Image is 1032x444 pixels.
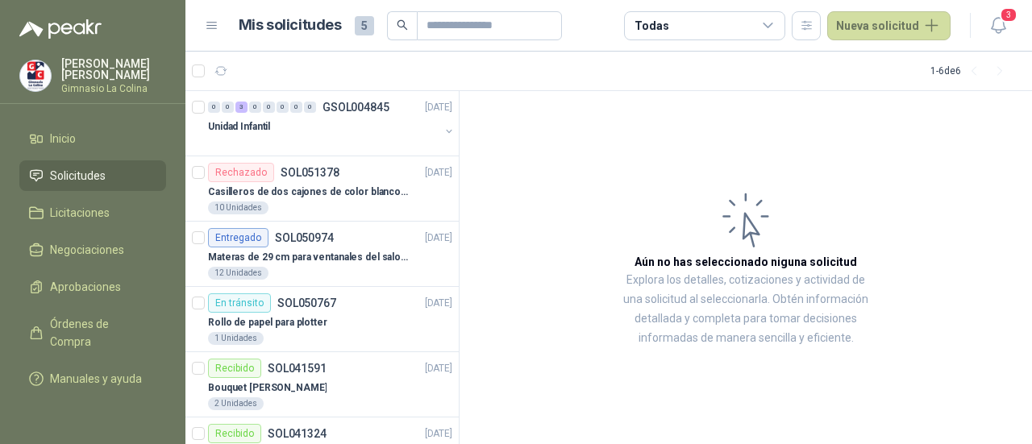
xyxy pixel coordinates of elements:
p: SOL041324 [268,428,327,439]
a: Licitaciones [19,197,166,228]
span: 5 [355,16,374,35]
a: 0 0 3 0 0 0 0 0 GSOL004845[DATE] Unidad Infantil [208,98,456,149]
button: 3 [984,11,1013,40]
div: Rechazado [208,163,274,182]
button: Nueva solicitud [827,11,951,40]
span: Órdenes de Compra [50,315,151,351]
div: 0 [208,102,220,113]
p: SOL050767 [277,297,336,309]
a: RechazadoSOL051378[DATE] Casilleros de dos cajones de color blanco para casitas 1 y 210 Unidades [185,156,459,222]
div: 12 Unidades [208,267,268,280]
p: [PERSON_NAME] [PERSON_NAME] [61,58,166,81]
p: Unidad Infantil [208,119,270,135]
div: 0 [249,102,261,113]
div: En tránsito [208,293,271,313]
div: Recibido [208,424,261,443]
p: SOL051378 [281,167,339,178]
div: Recibido [208,359,261,378]
div: 3 [235,102,248,113]
p: Explora los detalles, cotizaciones y actividad de una solicitud al seleccionarla. Obtén informaci... [621,271,871,348]
span: Solicitudes [50,167,106,185]
a: Inicio [19,123,166,154]
span: Aprobaciones [50,278,121,296]
div: 10 Unidades [208,201,268,214]
div: 0 [222,102,234,113]
p: Gimnasio La Colina [61,84,166,93]
p: Casilleros de dos cajones de color blanco para casitas 1 y 2 [208,185,409,200]
p: [DATE] [425,296,452,311]
p: Materas de 29 cm para ventanales del salon de lenguaje y coordinación [208,250,409,265]
a: EntregadoSOL050974[DATE] Materas de 29 cm para ventanales del salon de lenguaje y coordinación12 ... [185,222,459,287]
div: 0 [290,102,302,113]
a: Solicitudes [19,160,166,191]
p: GSOL004845 [322,102,389,113]
h1: Mis solicitudes [239,14,342,37]
a: Órdenes de Compra [19,309,166,357]
div: Entregado [208,228,268,247]
div: 2 Unidades [208,397,264,410]
span: Inicio [50,130,76,147]
a: Manuales y ayuda [19,363,166,394]
p: Bouquet [PERSON_NAME] [208,380,327,396]
p: [DATE] [425,230,452,246]
div: 0 [277,102,289,113]
span: search [397,19,408,31]
div: Todas [635,17,668,35]
h3: Aún no has seleccionado niguna solicitud [635,253,857,271]
p: SOL041591 [268,363,327,374]
span: Licitaciones [50,204,110,222]
p: [DATE] [425,100,452,115]
div: 0 [263,102,275,113]
a: RecibidoSOL041591[DATE] Bouquet [PERSON_NAME]2 Unidades [185,352,459,417]
div: 1 Unidades [208,332,264,345]
p: [DATE] [425,165,452,181]
span: Manuales y ayuda [50,370,142,388]
a: Negociaciones [19,234,166,265]
p: Rollo de papel para plotter [208,315,327,330]
p: [DATE] [425,426,452,442]
img: Logo peakr [19,19,102,39]
img: Company Logo [20,60,51,91]
p: [DATE] [425,361,452,376]
div: 0 [304,102,316,113]
a: Aprobaciones [19,272,166,302]
span: Negociaciones [50,241,124,259]
a: En tránsitoSOL050767[DATE] Rollo de papel para plotter1 Unidades [185,287,459,352]
p: SOL050974 [275,232,334,243]
span: 3 [1000,7,1017,23]
div: 1 - 6 de 6 [930,58,1013,84]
